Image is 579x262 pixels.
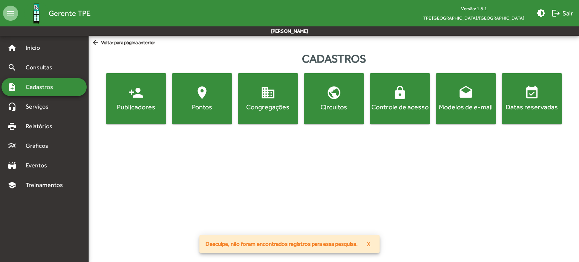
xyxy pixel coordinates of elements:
div: Versão: 1.8.1 [417,4,530,13]
mat-icon: person_add [129,85,144,100]
div: Congregações [239,102,297,112]
span: Cadastros [21,83,63,92]
mat-icon: headset_mic [8,102,17,111]
button: Congregações [238,73,298,124]
div: Publicadores [107,102,165,112]
mat-icon: domain [260,85,276,100]
mat-icon: event_available [524,85,539,100]
span: Início [21,43,51,52]
div: Modelos de e-mail [437,102,495,112]
span: Consultas [21,63,62,72]
button: Controle de acesso [370,73,430,124]
mat-icon: note_add [8,83,17,92]
mat-icon: arrow_back [92,39,101,47]
mat-icon: print [8,122,17,131]
span: Relatórios [21,122,62,131]
div: Pontos [173,102,231,112]
mat-icon: menu [3,6,18,21]
span: X [367,237,371,251]
mat-icon: home [8,43,17,52]
mat-icon: search [8,63,17,72]
div: Cadastros [89,50,579,67]
button: Publicadores [106,73,166,124]
span: Sair [551,6,573,20]
img: Logo [24,1,49,26]
button: Pontos [172,73,232,124]
mat-icon: lock [392,85,407,100]
div: Datas reservadas [503,102,561,112]
span: TPE [GEOGRAPHIC_DATA]/[GEOGRAPHIC_DATA] [417,13,530,23]
a: Gerente TPE [18,1,90,26]
span: Serviços [21,102,59,111]
button: Sair [548,6,576,20]
button: X [361,237,377,251]
span: Desculpe, não foram encontrados registros para essa pesquisa. [205,240,358,248]
mat-icon: location_on [195,85,210,100]
button: Circuitos [304,73,364,124]
button: Modelos de e-mail [436,73,496,124]
mat-icon: drafts [458,85,473,100]
button: Datas reservadas [502,73,562,124]
span: Voltar para página anterior [92,39,155,47]
div: Circuitos [305,102,363,112]
mat-icon: public [326,85,342,100]
span: Gerente TPE [49,7,90,19]
mat-icon: logout [551,9,561,18]
div: Controle de acesso [371,102,429,112]
mat-icon: brightness_medium [536,9,545,18]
